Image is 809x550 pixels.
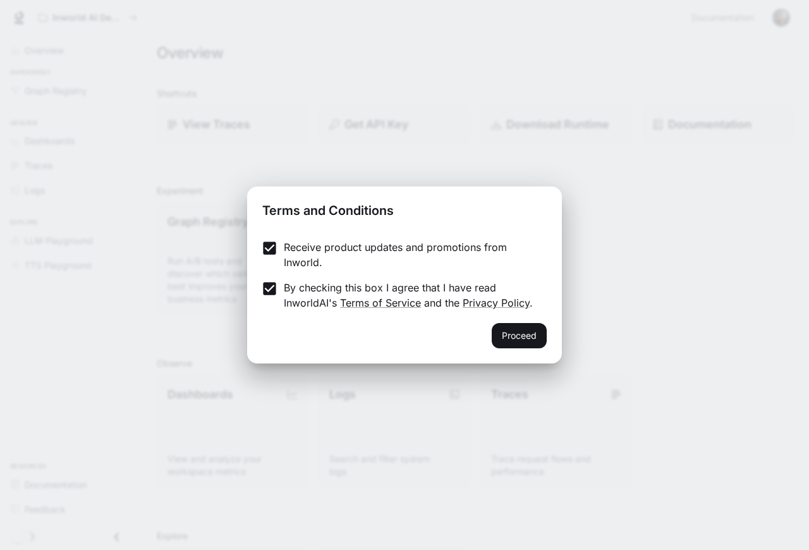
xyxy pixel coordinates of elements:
button: Proceed [492,323,547,348]
a: Privacy Policy [463,296,530,309]
p: By checking this box I agree that I have read InworldAI's and the . [284,280,537,310]
p: Receive product updates and promotions from Inworld. [284,240,537,270]
a: Terms of Service [340,296,421,309]
h2: Terms and Conditions [247,186,562,229]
